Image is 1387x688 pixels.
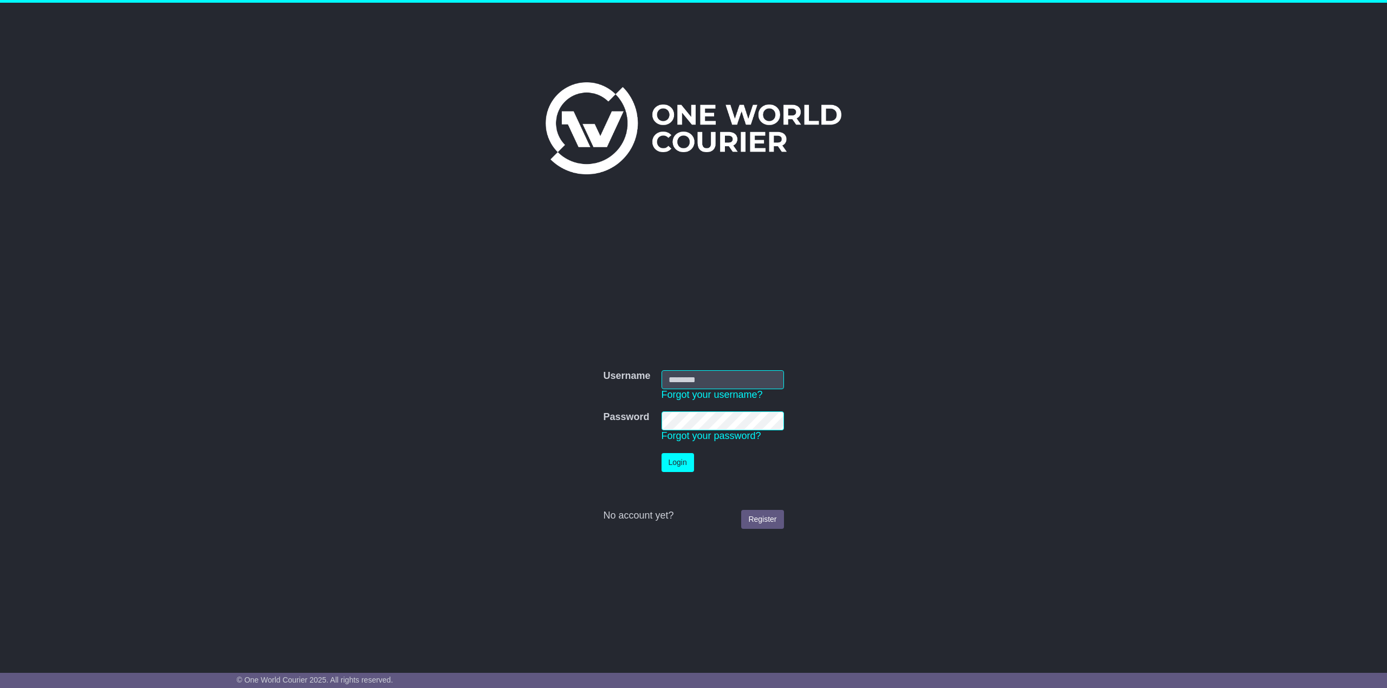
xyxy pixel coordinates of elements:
[546,82,841,174] img: One World
[603,510,783,522] div: No account yet?
[603,411,649,423] label: Password
[662,453,694,472] button: Login
[603,370,650,382] label: Username
[662,389,763,400] a: Forgot your username?
[741,510,783,529] a: Register
[237,676,393,684] span: © One World Courier 2025. All rights reserved.
[662,430,761,441] a: Forgot your password?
